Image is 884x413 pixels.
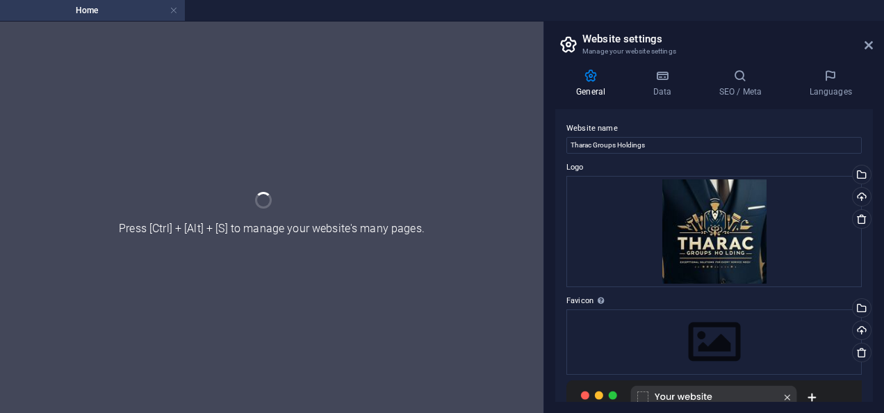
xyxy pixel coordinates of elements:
[582,45,845,58] h3: Manage your website settings
[632,69,698,98] h4: Data
[698,69,788,98] h4: SEO / Meta
[582,33,873,45] h2: Website settings
[566,176,862,287] div: WhatsAppImage2025-10-05at19.00.45_1e6ba1ee-89S_hvWmRf1k-qo79tMjEA.jpg
[555,69,632,98] h4: General
[566,159,862,176] label: Logo
[566,137,862,154] input: Name...
[566,309,862,375] div: Select files from the file manager, stock photos, or upload file(s)
[566,293,862,309] label: Favicon
[788,69,873,98] h4: Languages
[566,120,862,137] label: Website name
